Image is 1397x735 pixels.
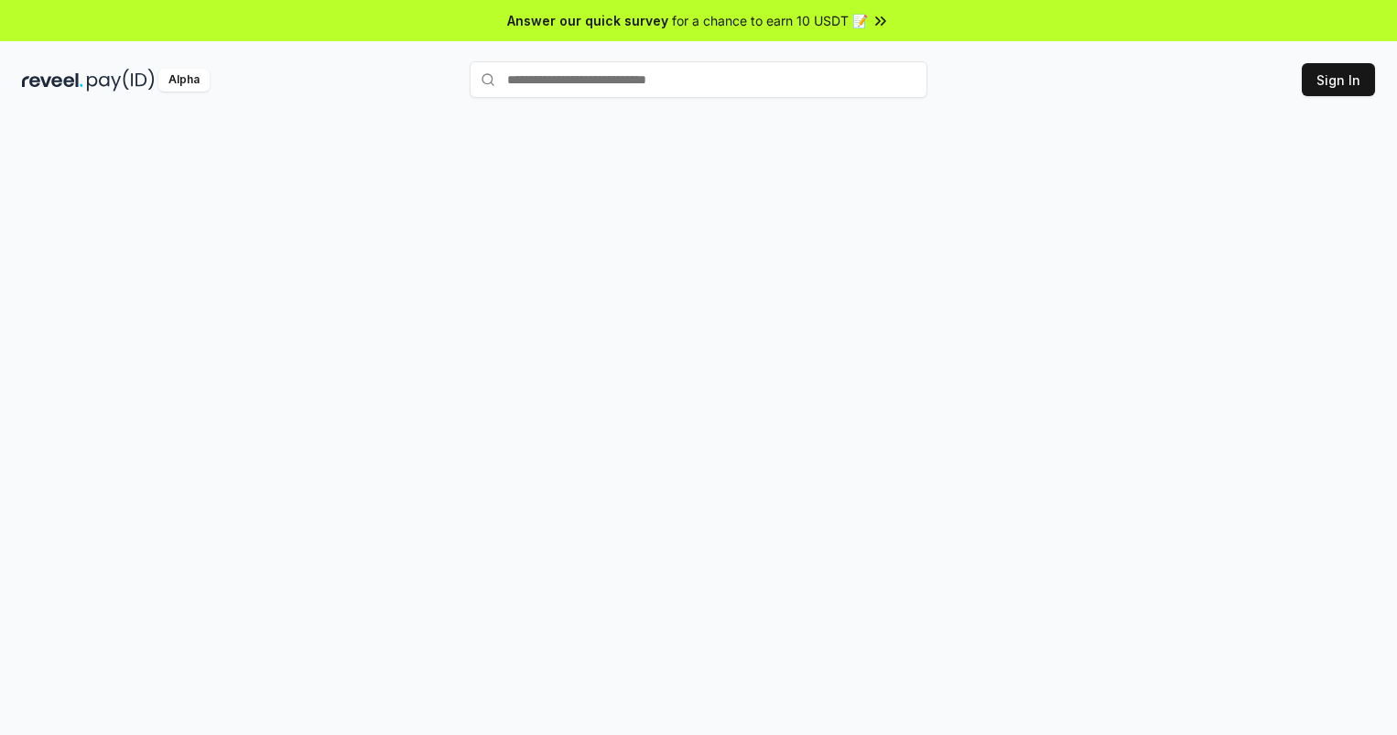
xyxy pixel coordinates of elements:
button: Sign In [1302,63,1375,96]
div: Alpha [158,69,210,92]
span: for a chance to earn 10 USDT 📝 [672,11,868,30]
span: Answer our quick survey [507,11,668,30]
img: pay_id [87,69,155,92]
img: reveel_dark [22,69,83,92]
